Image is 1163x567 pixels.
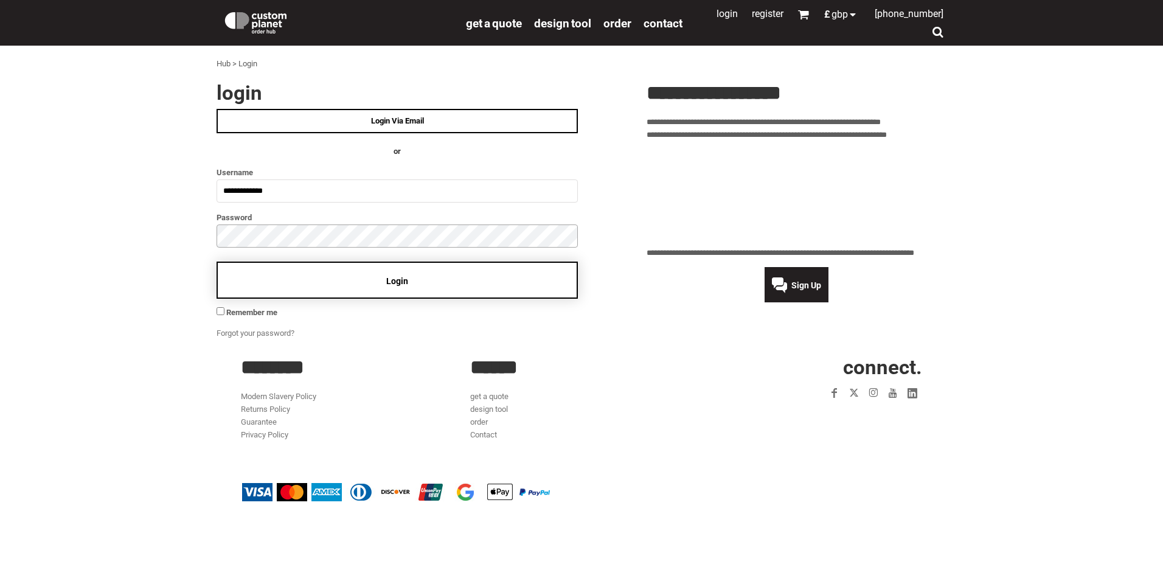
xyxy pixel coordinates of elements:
[241,405,290,414] a: Returns Policy
[470,417,488,426] a: order
[238,58,257,71] div: Login
[217,329,294,338] a: Forgot your password?
[485,483,515,501] img: Apple Pay
[647,148,946,240] iframe: Customer reviews powered by Trustpilot
[791,280,821,290] span: Sign Up
[470,430,497,439] a: Contact
[226,308,277,317] span: Remember me
[223,9,289,33] img: Custom Planet
[644,16,682,30] a: Contact
[217,59,231,68] a: Hub
[603,16,631,30] a: order
[217,165,578,179] label: Username
[311,483,342,501] img: American Express
[217,307,224,315] input: Remember me
[217,109,578,133] a: Login Via Email
[717,8,738,19] a: Login
[752,8,783,19] a: Register
[217,3,460,40] a: Custom Planet
[831,10,848,19] span: GBP
[466,16,522,30] a: get a quote
[824,10,831,19] span: £
[386,276,408,286] span: Login
[241,392,316,401] a: Modern Slavery Policy
[217,145,578,158] h4: OR
[277,483,307,501] img: Mastercard
[519,489,550,496] img: PayPal
[534,16,591,30] a: design tool
[217,210,578,224] label: Password
[875,8,943,19] span: [PHONE_NUMBER]
[217,83,578,103] h2: Login
[470,392,509,401] a: get a quote
[450,483,481,501] img: Google Pay
[754,410,922,425] iframe: Customer reviews powered by Trustpilot
[241,417,277,426] a: Guarantee
[232,58,237,71] div: >
[371,116,424,125] span: Login Via Email
[470,405,508,414] a: design tool
[346,483,377,501] img: Diners Club
[242,483,273,501] img: Visa
[415,483,446,501] img: China UnionPay
[241,430,288,439] a: Privacy Policy
[381,483,411,501] img: Discover
[700,357,922,377] h2: CONNECT.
